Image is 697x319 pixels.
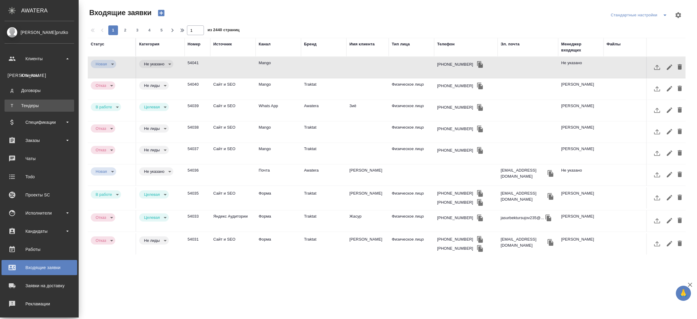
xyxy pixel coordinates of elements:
[120,27,130,33] span: 2
[256,78,301,100] td: Mango
[546,169,555,178] button: Скопировать
[145,25,154,35] button: 4
[91,213,115,222] div: Новая
[392,41,410,47] div: Тип лица
[650,81,664,96] button: Загрузить файл
[664,213,675,228] button: Редактировать
[558,121,604,143] td: [PERSON_NAME]
[301,121,346,143] td: Traktat
[5,263,74,272] div: Входящие заявки
[675,103,685,117] button: Удалить
[91,103,121,111] div: Новая
[91,81,115,90] div: Новая
[476,244,485,253] button: Скопировать
[346,187,389,209] td: [PERSON_NAME]
[5,84,74,97] a: ДДоговоры
[664,124,675,139] button: Редактировать
[256,57,301,78] td: Mango
[5,136,74,145] div: Заказы
[139,41,159,47] div: Категория
[558,233,604,255] td: [PERSON_NAME]
[346,210,389,232] td: Жасур
[5,190,74,199] div: Проекты SC
[664,236,675,251] button: Редактировать
[437,61,473,67] div: [PHONE_NUMBER]
[349,41,375,47] div: Имя клиента
[675,146,685,160] button: Удалить
[91,167,116,176] div: Новая
[476,103,485,112] button: Скопировать
[142,104,162,110] button: Целевая
[142,61,166,67] button: Не указано
[675,81,685,96] button: Удалить
[142,169,166,174] button: Не указано
[476,146,485,155] button: Скопировать
[185,100,210,121] td: 54039
[546,238,555,247] button: Скопировать
[346,233,389,255] td: [PERSON_NAME]
[185,233,210,255] td: 54031
[301,78,346,100] td: Traktat
[675,213,685,228] button: Удалить
[558,143,604,164] td: [PERSON_NAME]
[501,215,544,221] p: jasurbektursujov235@...
[94,238,108,243] button: Отказ
[256,143,301,164] td: Mango
[5,118,74,127] div: Спецификации
[94,215,108,220] button: Отказ
[2,151,77,166] a: Чаты
[437,104,473,110] div: [PHONE_NUMBER]
[650,236,664,251] button: Загрузить файл
[558,164,604,186] td: Не указано
[139,146,182,154] div: Это спам, фрилансеры, текущие клиенты и т.д.
[256,121,301,143] td: Mango
[139,124,169,133] div: Новая
[476,81,485,90] button: Скопировать
[94,83,108,88] button: Отказ
[256,100,301,121] td: Whats App
[650,213,664,228] button: Загрузить файл
[139,236,182,245] div: Это спам, фрилансеры, текущие клиенты и т.д.
[558,210,604,232] td: [PERSON_NAME]
[389,187,434,209] td: Физическое лицо
[5,209,74,218] div: Исполнители
[120,25,130,35] button: 2
[389,143,434,164] td: Физическое лицо
[476,60,485,69] button: Скопировать
[208,26,240,35] span: из 2440 страниц
[94,192,114,197] button: В работе
[5,69,74,81] a: [PERSON_NAME]Клиенты
[476,235,485,244] button: Скопировать
[139,236,169,245] div: Новая
[650,124,664,139] button: Загрузить файл
[91,41,104,47] div: Статус
[664,60,675,74] button: Редактировать
[304,41,316,47] div: Бренд
[301,100,346,121] td: Awatera
[301,210,346,232] td: Traktat
[256,210,301,232] td: Форма
[213,41,232,47] div: Источник
[139,60,173,68] div: Новая
[301,164,346,186] td: Awatera
[139,81,182,90] div: Это спам, фрилансеры, текущие клиенты и т.д.
[188,41,201,47] div: Номер
[650,103,664,117] button: Загрузить файл
[389,233,434,255] td: Физическое лицо
[142,147,162,153] button: Не лиды
[157,27,166,33] span: 5
[8,87,71,94] div: Договоры
[256,187,301,209] td: Форма
[139,124,182,133] div: Это спам, фрилансеры, текущие клиенты и т.д.
[2,187,77,202] a: Проекты SC
[185,57,210,78] td: 54041
[8,103,71,109] div: Тендеры
[675,167,685,182] button: Удалить
[558,187,604,209] td: [PERSON_NAME]
[437,147,473,153] div: [PHONE_NUMBER]
[501,190,546,202] p: [EMAIL_ADDRESS][DOMAIN_NAME]
[94,169,109,174] button: Новая
[142,215,162,220] button: Целевая
[259,41,270,47] div: Канал
[664,167,675,182] button: Редактировать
